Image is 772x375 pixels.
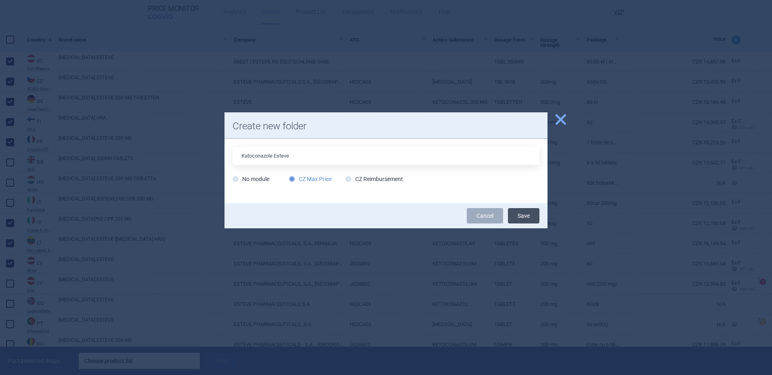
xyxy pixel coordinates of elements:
[233,120,539,132] h1: Create new folder
[233,175,269,183] label: No module
[346,175,403,183] label: CZ Reimbursement
[508,208,539,223] button: Save
[233,147,539,165] input: Folder name
[467,208,503,223] a: Cancel
[289,175,331,183] label: CZ Max Price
